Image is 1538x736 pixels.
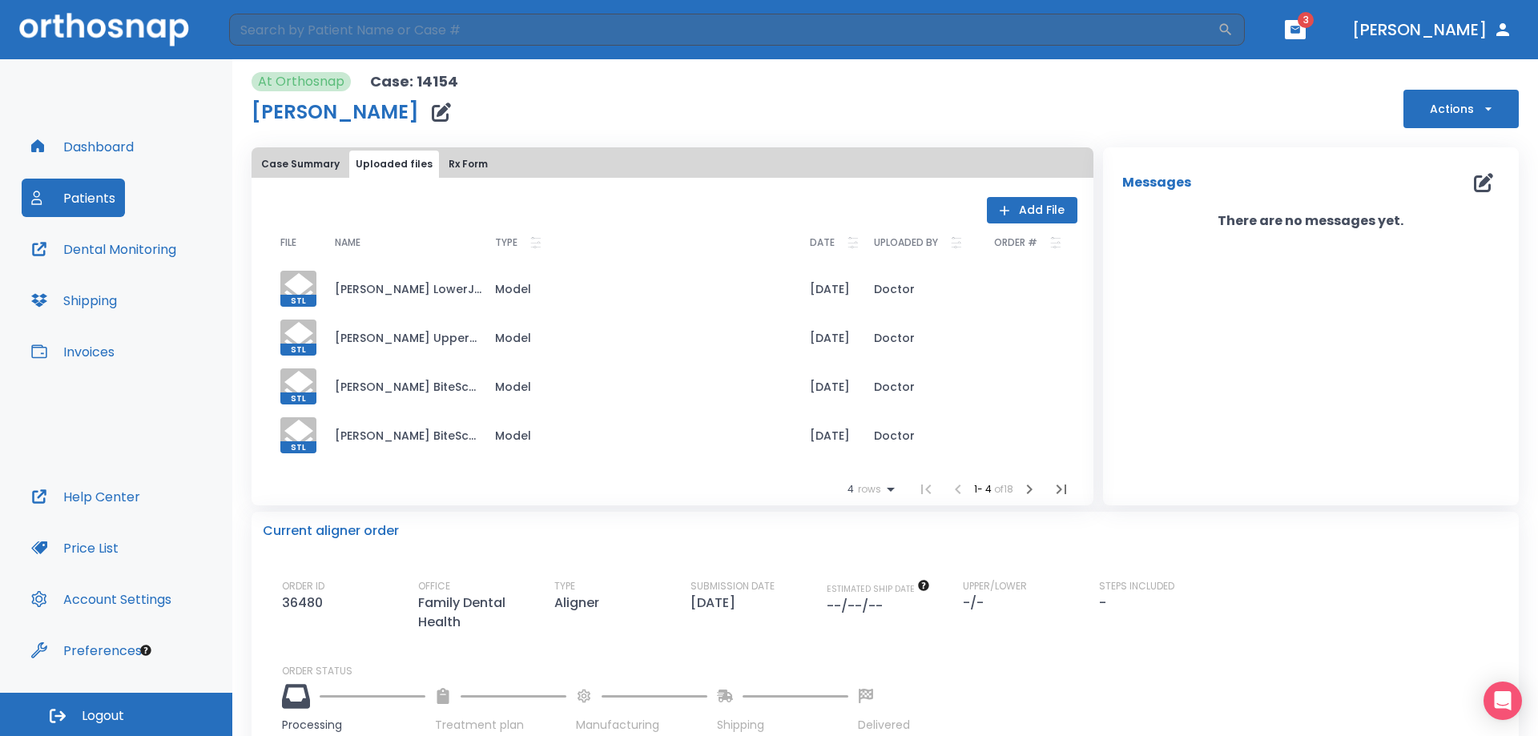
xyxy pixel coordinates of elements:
button: Dashboard [22,127,143,166]
img: Orthosnap [19,13,189,46]
td: Doctor [861,264,981,313]
span: STL [280,344,316,356]
td: Model [482,313,797,362]
td: Model [482,264,797,313]
td: Model [482,362,797,411]
span: Logout [82,707,124,725]
span: The date will be available after approving treatment plan [827,583,930,595]
p: TYPE [554,579,575,593]
p: There are no messages yet. [1103,211,1519,231]
td: Doctor [861,362,981,411]
button: Invoices [22,332,124,371]
p: STEPS INCLUDED [1099,579,1174,593]
td: Model [482,411,797,460]
button: Price List [22,529,128,567]
span: rows [854,484,881,495]
button: Uploaded files [349,151,439,178]
button: Shipping [22,281,127,320]
p: Manufacturing [576,717,707,734]
p: - [1099,593,1106,613]
p: ORDER # [994,233,1037,252]
button: Actions [1403,90,1519,128]
p: Messages [1122,173,1191,192]
div: Tooltip anchor [139,643,153,658]
p: DATE [810,233,835,252]
p: ORDER STATUS [282,664,1508,678]
p: ORDER ID [282,579,324,593]
td: [PERSON_NAME] UpperJawScan.stl_simplified.stl [322,313,482,362]
p: Family Dental Health [418,593,554,632]
span: STL [280,441,316,453]
p: [DATE] [690,593,742,613]
td: Doctor [861,411,981,460]
h1: [PERSON_NAME] [252,103,419,122]
button: Account Settings [22,580,181,618]
p: OFFICE [418,579,450,593]
p: Delivered [858,717,910,734]
span: of 18 [994,482,1013,496]
span: FILE [280,238,296,247]
td: [DATE] [797,313,861,362]
p: UPLOADED BY [874,233,938,252]
span: 3 [1298,12,1314,28]
td: [DATE] [797,264,861,313]
p: Aligner [554,593,606,613]
p: SUBMISSION DATE [690,579,775,593]
p: Current aligner order [263,521,399,541]
td: [DATE] [797,362,861,411]
td: [DATE] [797,411,861,460]
p: TYPE [495,233,517,252]
p: 36480 [282,593,329,613]
p: Case: 14154 [370,72,458,91]
button: [PERSON_NAME] [1346,15,1519,44]
p: Treatment plan [435,717,566,734]
p: UPPER/LOWER [963,579,1027,593]
button: Add File [987,197,1077,223]
td: Doctor [861,313,981,362]
span: 1 - 4 [974,482,994,496]
td: [PERSON_NAME] LowerJawScan.stl_simplified.stl [322,264,482,313]
div: Open Intercom Messenger [1484,682,1522,720]
button: Preferences [22,631,151,670]
span: STL [280,295,316,307]
button: Help Center [22,477,150,516]
button: Patients [22,179,125,217]
td: [PERSON_NAME] BiteScan2.stl_simplified.stl [322,411,482,460]
p: Shipping [717,717,848,734]
span: STL [280,392,316,404]
div: tabs [255,151,1090,178]
button: Dental Monitoring [22,230,186,268]
p: -/- [963,593,990,613]
p: At Orthosnap [258,72,344,91]
button: Rx Form [442,151,494,178]
span: 4 [848,484,854,495]
span: NAME [335,238,360,247]
button: Case Summary [255,151,346,178]
p: --/--/-- [827,597,889,616]
input: Search by Patient Name or Case # [229,14,1218,46]
td: [PERSON_NAME] BiteScan.stl_simplified.stl [322,362,482,411]
p: Processing [282,717,425,734]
